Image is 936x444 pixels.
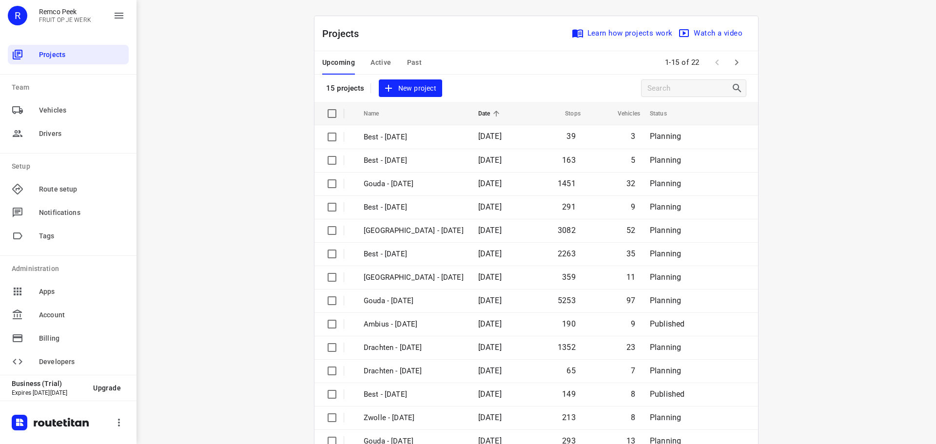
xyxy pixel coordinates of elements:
[39,287,125,297] span: Apps
[364,178,464,190] p: Gouda - Tuesday
[562,202,576,212] span: 291
[385,82,436,95] span: New project
[478,179,502,188] span: [DATE]
[322,57,355,69] span: Upcoming
[650,389,685,399] span: Published
[8,45,129,64] div: Projects
[364,319,464,330] p: Ambius - Monday
[631,413,635,422] span: 8
[364,155,464,166] p: Best - Thursday
[626,226,635,235] span: 52
[562,413,576,422] span: 213
[12,389,85,396] p: Expires [DATE][DATE]
[8,6,27,25] div: R
[650,202,681,212] span: Planning
[707,53,727,72] span: Previous Page
[326,84,365,93] p: 15 projects
[12,82,129,93] p: Team
[364,108,392,119] span: Name
[478,366,502,375] span: [DATE]
[631,202,635,212] span: 9
[364,202,464,213] p: Best - Tuesday
[8,124,129,143] div: Drivers
[12,161,129,172] p: Setup
[566,366,575,375] span: 65
[647,81,731,96] input: Search projects
[8,226,129,246] div: Tags
[39,8,91,16] p: Remco Peek
[566,132,575,141] span: 39
[364,295,464,307] p: Gouda - Monday
[626,343,635,352] span: 23
[39,105,125,116] span: Vehicles
[661,52,703,73] span: 1-15 of 22
[478,389,502,399] span: [DATE]
[8,328,129,348] div: Billing
[631,389,635,399] span: 8
[364,389,464,400] p: Best - Friday
[558,249,576,258] span: 2263
[558,226,576,235] span: 3082
[626,296,635,305] span: 97
[93,384,121,392] span: Upgrade
[650,155,681,165] span: Planning
[12,264,129,274] p: Administration
[631,366,635,375] span: 7
[558,179,576,188] span: 1451
[478,155,502,165] span: [DATE]
[39,208,125,218] span: Notifications
[605,108,640,119] span: Vehicles
[322,26,367,41] p: Projects
[562,319,576,328] span: 190
[8,282,129,301] div: Apps
[8,100,129,120] div: Vehicles
[626,272,635,282] span: 11
[478,413,502,422] span: [DATE]
[370,57,391,69] span: Active
[558,343,576,352] span: 1352
[478,108,503,119] span: Date
[364,225,464,236] p: Zwolle - Monday
[650,272,681,282] span: Planning
[626,249,635,258] span: 35
[650,108,680,119] span: Status
[364,132,464,143] p: Best - Friday
[364,342,464,353] p: Drachten - Monday
[8,203,129,222] div: Notifications
[631,155,635,165] span: 5
[39,333,125,344] span: Billing
[478,343,502,352] span: [DATE]
[650,226,681,235] span: Planning
[364,412,464,424] p: Zwolle - Friday
[39,231,125,241] span: Tags
[12,380,85,387] p: Business (Trial)
[39,184,125,194] span: Route setup
[650,366,681,375] span: Planning
[478,249,502,258] span: [DATE]
[731,82,746,94] div: Search
[552,108,581,119] span: Stops
[478,272,502,282] span: [DATE]
[364,366,464,377] p: Drachten - Friday
[8,352,129,371] div: Developers
[39,310,125,320] span: Account
[478,202,502,212] span: [DATE]
[650,249,681,258] span: Planning
[407,57,422,69] span: Past
[8,179,129,199] div: Route setup
[650,179,681,188] span: Planning
[631,319,635,328] span: 9
[39,17,91,23] p: FRUIT OP JE WERK
[562,389,576,399] span: 149
[558,296,576,305] span: 5253
[39,50,125,60] span: Projects
[562,155,576,165] span: 163
[727,53,746,72] span: Next Page
[478,226,502,235] span: [DATE]
[478,132,502,141] span: [DATE]
[8,305,129,325] div: Account
[650,343,681,352] span: Planning
[562,272,576,282] span: 359
[650,296,681,305] span: Planning
[364,249,464,260] p: Best - Monday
